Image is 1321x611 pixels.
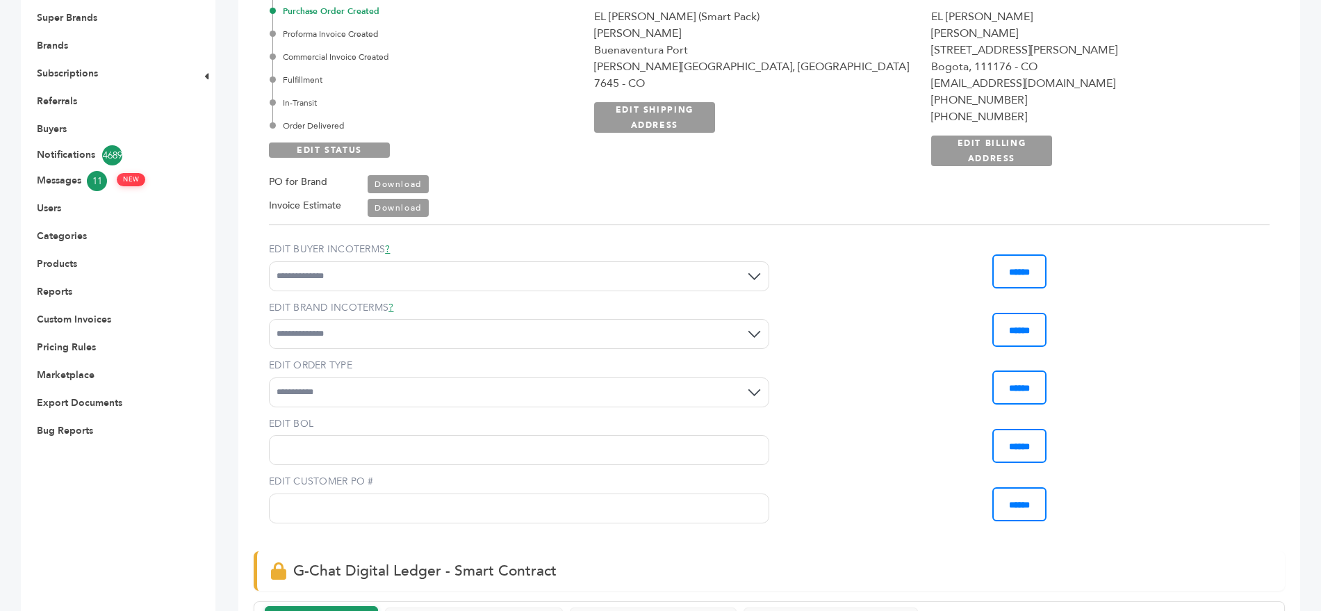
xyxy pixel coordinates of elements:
[269,301,769,315] label: EDIT BRAND INCOTERMS
[37,313,111,326] a: Custom Invoices
[37,229,87,243] a: Categories
[37,368,95,382] a: Marketplace
[388,301,393,314] a: ?
[269,359,769,373] label: EDIT ORDER TYPE
[37,341,96,354] a: Pricing Rules
[37,257,77,270] a: Products
[37,396,122,409] a: Export Documents
[293,561,557,581] span: G-Chat Digital Ledger - Smart Contract
[269,417,769,431] label: EDIT BOL
[37,285,72,298] a: Reports
[385,243,390,256] a: ?
[37,424,93,437] a: Bug Reports
[269,243,769,256] label: EDIT BUYER INCOTERMS
[269,475,769,489] label: EDIT CUSTOMER PO #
